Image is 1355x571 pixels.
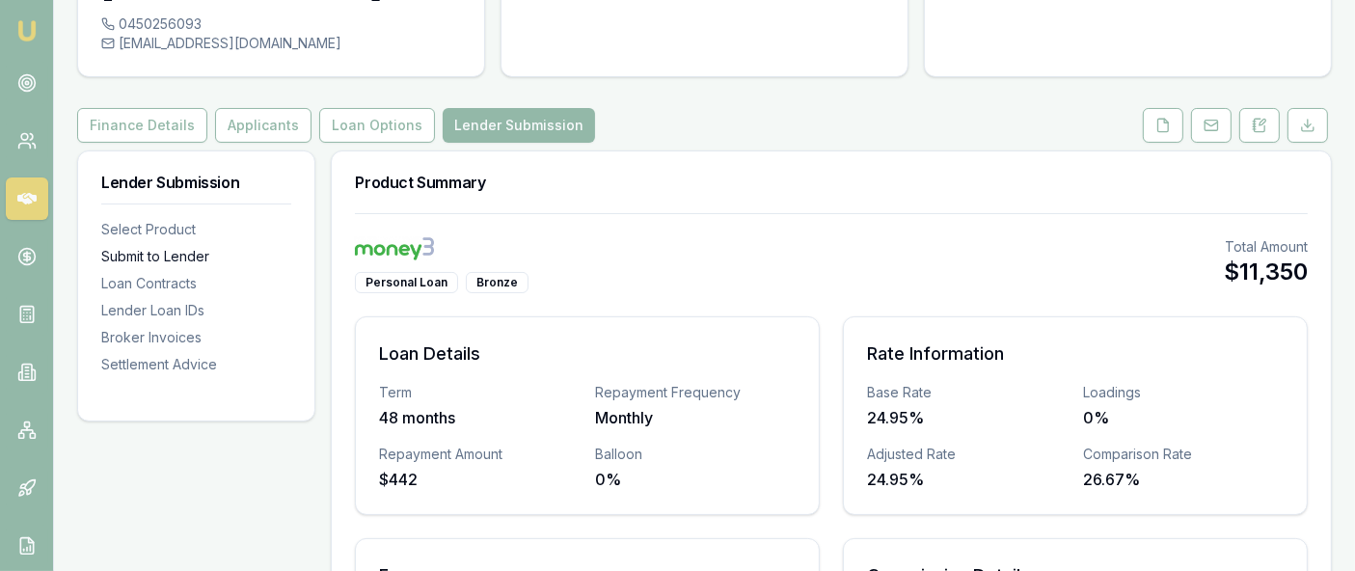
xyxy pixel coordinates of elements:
div: Loadings [1083,383,1284,402]
h3: Lender Submission [101,175,291,190]
div: Comparison Rate [1083,445,1284,464]
div: Monthly [595,406,796,429]
div: Personal Loan [355,272,458,293]
div: Lender Loan IDs [101,301,291,320]
div: Repayment Amount [379,445,580,464]
div: Broker Invoices [101,328,291,347]
div: 48 months [379,406,580,429]
div: Loan Contracts [101,274,291,293]
div: 0% [1083,406,1284,429]
a: Loan Options [315,108,439,143]
div: 0450256093 [101,14,461,34]
div: Balloon [595,445,796,464]
div: Base Rate [867,383,1068,402]
div: 24.95% [867,406,1068,429]
div: Select Product [101,220,291,239]
div: Adjusted Rate [867,445,1068,464]
h3: Rate Information [867,340,1284,367]
h3: Loan Details [379,340,796,367]
div: 0% [595,468,796,491]
div: Settlement Advice [101,355,291,374]
div: 24.95% [867,468,1068,491]
div: Bronze [466,272,528,293]
button: Loan Options [319,108,435,143]
a: Lender Submission [439,108,599,143]
div: Total Amount [1224,237,1308,257]
div: Repayment Frequency [595,383,796,402]
div: [EMAIL_ADDRESS][DOMAIN_NAME] [101,34,461,53]
button: Lender Submission [443,108,595,143]
button: Finance Details [77,108,207,143]
img: Money3 [355,237,434,260]
div: 26.67% [1083,468,1284,491]
div: $11,350 [1224,257,1308,287]
button: Applicants [215,108,312,143]
a: Finance Details [77,108,211,143]
div: $442 [379,468,580,491]
div: Submit to Lender [101,247,291,266]
a: Applicants [211,108,315,143]
h3: Product Summary [355,175,1308,190]
div: Term [379,383,580,402]
img: emu-icon-u.png [15,19,39,42]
